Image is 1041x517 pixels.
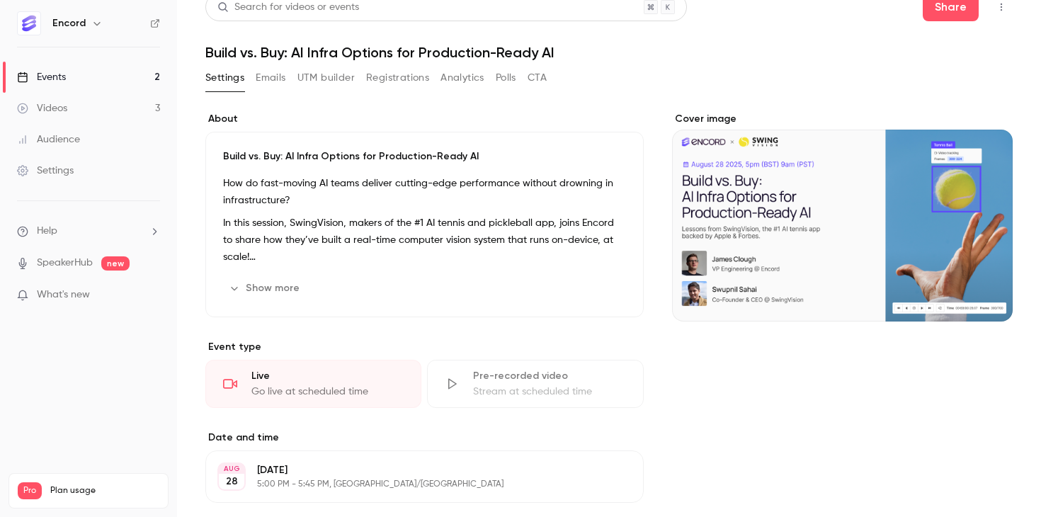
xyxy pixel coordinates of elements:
iframe: Noticeable Trigger [143,289,160,302]
div: Videos [17,101,67,115]
p: [DATE] [257,463,569,477]
button: Settings [205,67,244,89]
div: LiveGo live at scheduled time [205,360,421,408]
div: Settings [17,164,74,178]
h6: Encord [52,16,86,30]
button: Emails [256,67,285,89]
span: Help [37,224,57,239]
span: Pro [18,482,42,499]
div: Audience [17,132,80,147]
label: Date and time [205,431,644,445]
p: 28 [226,475,238,489]
span: new [101,256,130,271]
h1: Build vs. Buy: AI Infra Options for Production-Ready AI [205,44,1013,61]
img: Encord [18,12,40,35]
span: Plan usage [50,485,159,496]
button: Analytics [440,67,484,89]
label: Cover image [672,112,1013,126]
p: Build vs. Buy: AI Infra Options for Production-Ready AI [223,149,626,164]
button: Registrations [366,67,429,89]
p: Event type [205,340,644,354]
p: In this session, SwingVision, makers of the #1 AI tennis and pickleball app, joins Encord to shar... [223,215,626,266]
div: Pre-recorded video [473,369,625,383]
label: About [205,112,644,126]
button: CTA [528,67,547,89]
span: What's new [37,288,90,302]
section: Cover image [672,112,1013,322]
p: How do fast-moving AI teams deliver cutting-edge performance without drowning in infrastructure? [223,175,626,209]
div: Events [17,70,66,84]
div: Stream at scheduled time [473,385,625,399]
div: AUG [219,464,244,474]
li: help-dropdown-opener [17,224,160,239]
button: UTM builder [297,67,355,89]
div: Live [251,369,404,383]
p: 5:00 PM - 5:45 PM, [GEOGRAPHIC_DATA]/[GEOGRAPHIC_DATA] [257,479,569,490]
button: Show more [223,277,308,300]
a: SpeakerHub [37,256,93,271]
div: Pre-recorded videoStream at scheduled time [427,360,643,408]
div: Go live at scheduled time [251,385,404,399]
button: Polls [496,67,516,89]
